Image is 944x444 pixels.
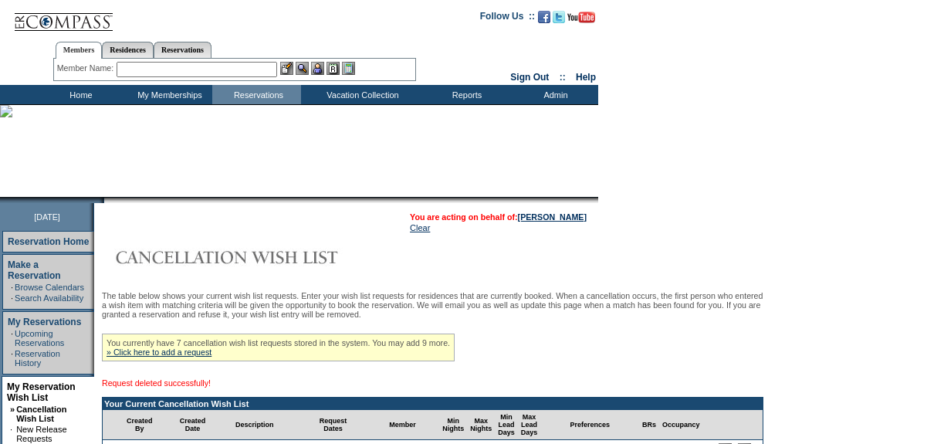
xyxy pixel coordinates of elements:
a: Residences [102,42,154,58]
td: Follow Us :: [480,9,535,28]
img: b_calculator.gif [342,62,355,75]
a: New Release Requests [16,425,66,443]
td: Min Lead Days [495,410,518,440]
img: View [296,62,309,75]
td: Max Nights [467,410,495,440]
td: Min Nights [439,410,467,440]
a: Cancellation Wish List [16,405,66,423]
span: :: [560,72,566,83]
td: Created Date [177,410,209,440]
a: Reservations [154,42,211,58]
a: Upcoming Reservations [15,329,64,347]
img: promoShadowLeftCorner.gif [99,197,104,203]
td: · [11,293,13,303]
img: b_edit.gif [280,62,293,75]
a: Browse Calendars [15,283,84,292]
td: Reports [421,85,509,104]
a: » Click here to add a request [107,347,211,357]
td: Member [366,410,440,440]
td: Vacation Collection [301,85,421,104]
td: Occupancy [659,410,703,440]
img: Reservations [327,62,340,75]
img: Become our fan on Facebook [538,11,550,23]
td: · [11,329,13,347]
td: Admin [509,85,598,104]
td: Request Dates [300,410,366,440]
td: BRs [639,410,659,440]
td: My Memberships [123,85,212,104]
a: Become our fan on Facebook [538,15,550,25]
img: Impersonate [311,62,324,75]
img: blank.gif [104,197,106,203]
td: · [11,283,13,292]
a: Subscribe to our YouTube Channel [567,15,595,25]
a: Members [56,42,103,59]
td: Your Current Cancellation Wish List [103,398,763,410]
td: · [10,425,15,443]
span: Request deleted successfully! [102,378,211,388]
a: Follow us on Twitter [553,15,565,25]
a: My Reservations [8,317,81,327]
td: Description [208,410,300,440]
a: Reservation Home [8,236,89,247]
img: Cancellation Wish List [102,242,411,273]
td: Max Lead Days [518,410,541,440]
a: Reservation History [15,349,60,368]
a: Make a Reservation [8,259,61,281]
a: Sign Out [510,72,549,83]
td: Reservations [212,85,301,104]
a: My Reservation Wish List [7,381,76,403]
td: Home [35,85,123,104]
a: Clear [410,223,430,232]
div: Member Name: [57,62,117,75]
img: Subscribe to our YouTube Channel [567,12,595,23]
td: Created By [103,410,177,440]
td: Preferences [540,410,639,440]
a: Search Availability [15,293,83,303]
span: [DATE] [34,212,60,222]
a: [PERSON_NAME] [518,212,587,222]
b: » [10,405,15,414]
a: Help [576,72,596,83]
div: You currently have 7 cancellation wish list requests stored in the system. You may add 9 more. [102,334,455,361]
td: · [11,349,13,368]
span: You are acting on behalf of: [410,212,587,222]
img: Follow us on Twitter [553,11,565,23]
